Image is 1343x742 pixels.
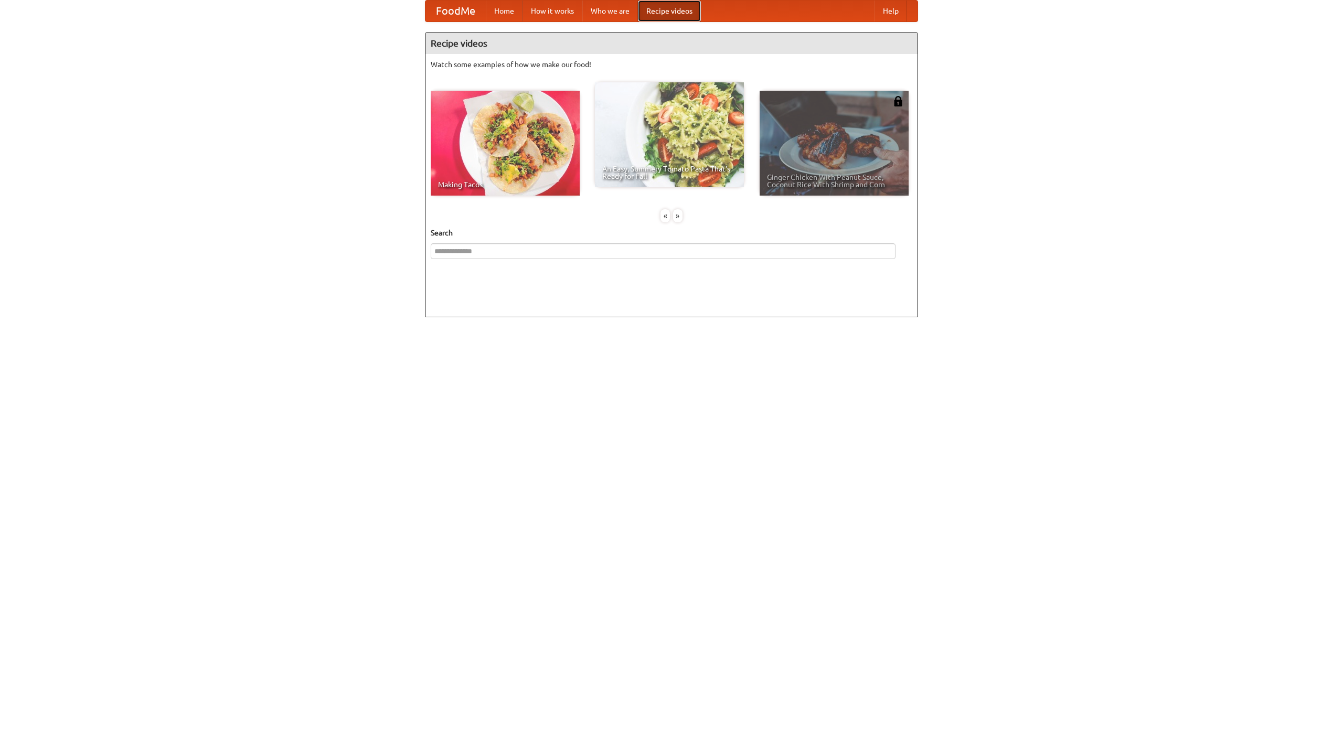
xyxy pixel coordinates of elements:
img: 483408.png [893,96,903,106]
a: Help [875,1,907,21]
a: Who we are [582,1,638,21]
div: « [660,209,670,222]
span: Making Tacos [438,181,572,188]
a: FoodMe [425,1,486,21]
h5: Search [431,228,912,238]
a: Home [486,1,523,21]
div: » [673,209,683,222]
h4: Recipe videos [425,33,918,54]
a: Making Tacos [431,91,580,196]
a: An Easy, Summery Tomato Pasta That's Ready for Fall [595,82,744,187]
a: How it works [523,1,582,21]
span: An Easy, Summery Tomato Pasta That's Ready for Fall [602,165,737,180]
a: Recipe videos [638,1,701,21]
p: Watch some examples of how we make our food! [431,59,912,70]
